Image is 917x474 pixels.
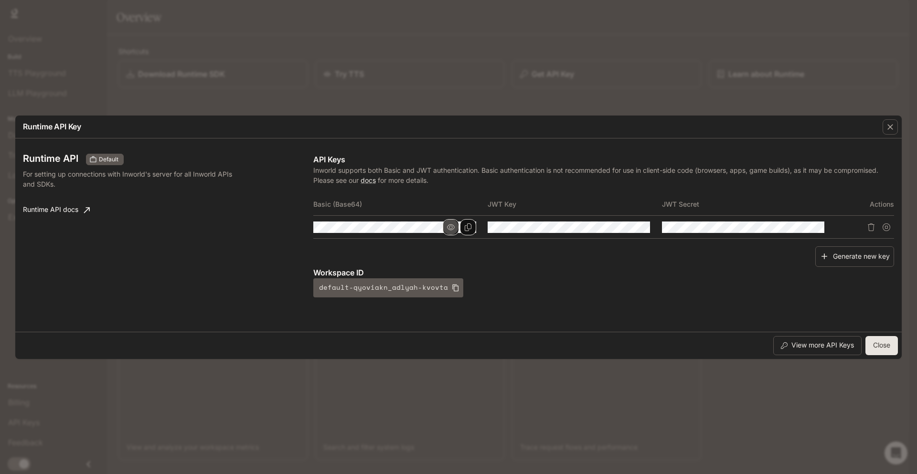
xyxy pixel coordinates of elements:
[662,193,836,216] th: JWT Secret
[19,200,94,220] a: Runtime API docs
[313,278,463,297] button: default-qyoviakn_adlyah-kvovta
[86,154,124,165] div: These keys will apply to your current workspace only
[879,220,894,235] button: Suspend API key
[815,246,894,267] button: Generate new key
[313,193,488,216] th: Basic (Base64)
[361,176,376,184] a: docs
[313,165,894,185] p: Inworld supports both Basic and JWT authentication. Basic authentication is not recommended for u...
[95,155,122,164] span: Default
[488,193,662,216] th: JWT Key
[836,193,894,216] th: Actions
[23,169,235,189] p: For setting up connections with Inworld's server for all Inworld APIs and SDKs.
[864,220,879,235] button: Delete API key
[313,154,894,165] p: API Keys
[865,336,898,355] button: Close
[23,154,78,163] h3: Runtime API
[23,121,81,132] p: Runtime API Key
[313,267,894,278] p: Workspace ID
[460,219,476,235] button: Copy Basic (Base64)
[773,336,862,355] button: View more API Keys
